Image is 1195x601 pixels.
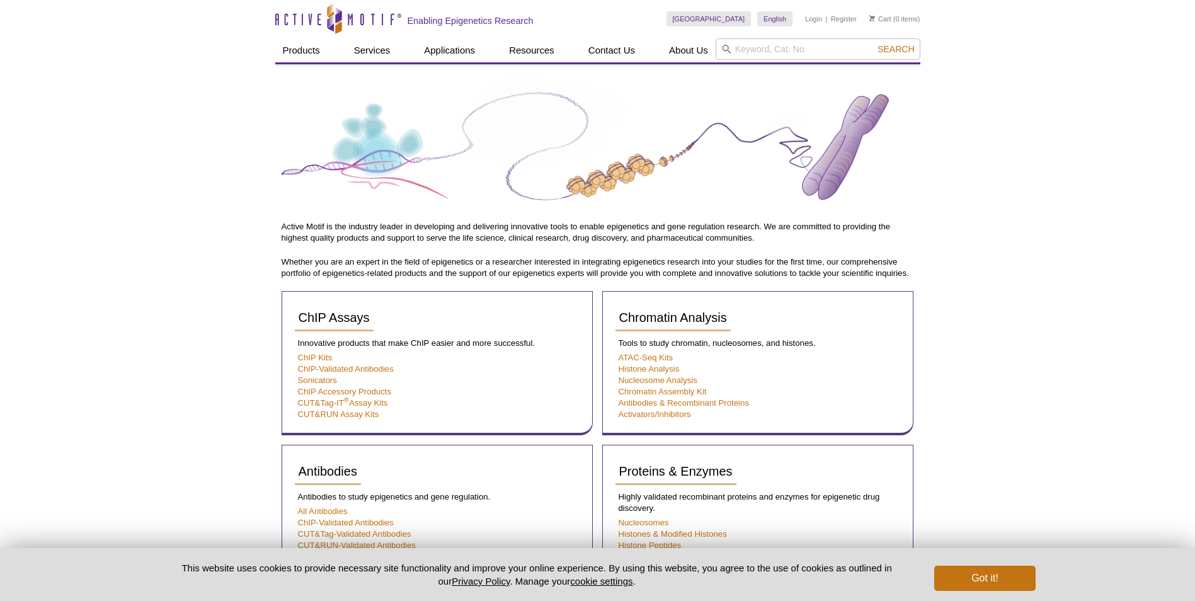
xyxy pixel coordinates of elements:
a: About Us [661,38,716,62]
a: Services [346,38,398,62]
a: CUT&RUN-Validated Antibodies [298,541,416,550]
a: ChIP-Validated Antibodies [298,364,394,374]
span: ChIP Assays [299,311,370,324]
p: Highly validated recombinant proteins and enzymes for epigenetic drug discovery. [615,491,900,514]
button: cookie settings [570,576,632,587]
button: Got it! [934,566,1035,591]
button: Search [874,43,918,55]
input: Keyword, Cat. No. [716,38,920,60]
a: Nucleosome Analysis [619,375,697,385]
span: Proteins & Enzymes [619,464,733,478]
img: Product Guide [282,76,914,218]
a: CUT&RUN Assay Kits [298,409,379,419]
a: Nucleosomes [619,518,669,527]
a: Privacy Policy [452,576,510,587]
a: Proteins & Enzymes [615,458,736,485]
a: CUT&Tag-Validated Antibodies [298,529,411,539]
a: ChIP Assays [295,304,374,331]
a: CUT&Tag-IT®Assay Kits [298,398,388,408]
a: English [757,11,792,26]
a: ChIP Accessory Products [298,387,392,396]
a: Resources [501,38,562,62]
p: This website uses cookies to provide necessary site functionality and improve your online experie... [160,561,914,588]
sup: ® [344,396,349,404]
a: Contact Us [581,38,643,62]
a: Antibodies & Recombinant Proteins [619,398,749,408]
a: Histone Peptides [619,541,682,550]
a: Histones & Modified Histones [619,529,727,539]
a: ATAC-Seq Kits [619,353,673,362]
a: Login [805,14,822,23]
a: Chromatin Analysis [615,304,731,331]
p: Antibodies to study epigenetics and gene regulation. [295,491,580,503]
img: Your Cart [869,15,875,21]
a: Activators/Inhibitors [619,409,691,419]
li: | [826,11,828,26]
a: All Antibodies [298,507,348,516]
p: Innovative products that make ChIP easier and more successful. [295,338,580,349]
a: [GEOGRAPHIC_DATA] [666,11,752,26]
h2: Enabling Epigenetics Research [408,15,534,26]
a: Antibodies [295,458,361,485]
a: Applications [416,38,483,62]
a: Histone Analysis [619,364,680,374]
a: Sonicators [298,375,337,385]
a: Chromatin Assembly Kit [619,387,707,396]
a: Register [831,14,857,23]
p: Whether you are an expert in the field of epigenetics or a researcher interested in integrating e... [282,256,914,279]
p: Tools to study chromatin, nucleosomes, and histones. [615,338,900,349]
span: Chromatin Analysis [619,311,727,324]
span: Antibodies [299,464,357,478]
a: Cart [869,14,891,23]
span: Search [878,44,914,54]
a: Products [275,38,328,62]
a: ChIP Kits [298,353,333,362]
p: Active Motif is the industry leader in developing and delivering innovative tools to enable epige... [282,221,914,244]
a: ChIP-Validated Antibodies [298,518,394,527]
li: (0 items) [869,11,920,26]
